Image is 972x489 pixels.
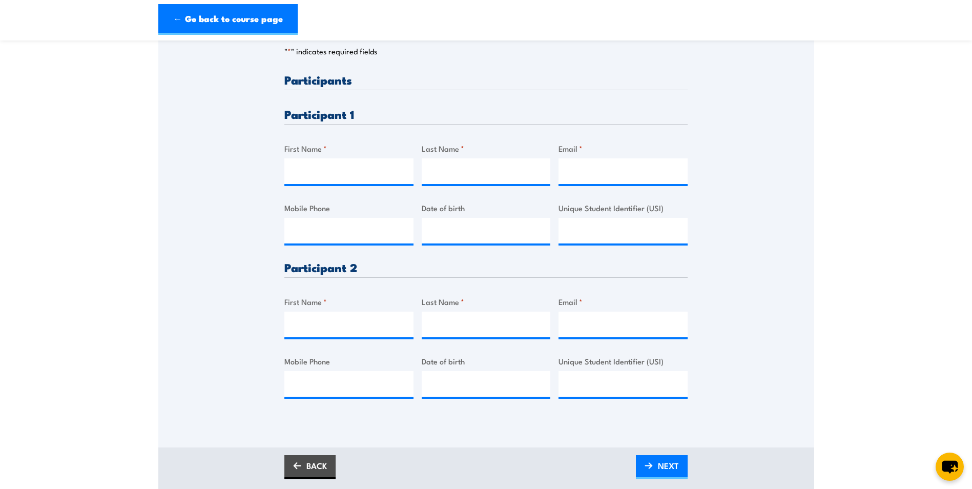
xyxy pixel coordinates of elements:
[559,355,688,367] label: Unique Student Identifier (USI)
[158,4,298,35] a: ← Go back to course page
[636,455,688,479] a: NEXT
[284,355,413,367] label: Mobile Phone
[422,296,551,308] label: Last Name
[658,452,679,479] span: NEXT
[422,142,551,154] label: Last Name
[284,142,413,154] label: First Name
[284,46,688,56] p: " " indicates required fields
[936,453,964,481] button: chat-button
[284,108,688,120] h3: Participant 1
[284,296,413,308] label: First Name
[559,142,688,154] label: Email
[559,202,688,214] label: Unique Student Identifier (USI)
[422,355,551,367] label: Date of birth
[284,455,336,479] a: BACK
[559,296,688,308] label: Email
[284,202,413,214] label: Mobile Phone
[284,261,688,273] h3: Participant 2
[284,74,688,86] h3: Participants
[422,202,551,214] label: Date of birth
